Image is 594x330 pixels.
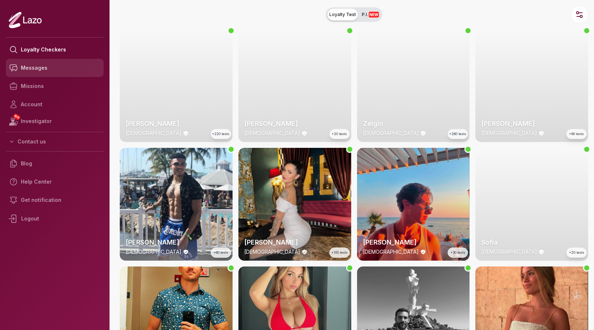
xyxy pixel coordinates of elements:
span: +30 tests [451,250,465,255]
p: [DEMOGRAPHIC_DATA] [481,248,537,256]
a: thumbchecker[PERSON_NAME][DEMOGRAPHIC_DATA]+220 tests [120,29,233,142]
img: checker [238,29,351,142]
a: Messages [6,59,104,77]
a: thumbchecker[PERSON_NAME][DEMOGRAPHIC_DATA]+60 tests [120,148,233,261]
h2: [PERSON_NAME] [363,237,464,247]
span: P.I. [362,12,379,18]
h2: [PERSON_NAME] [126,119,227,129]
a: Help Center [6,173,104,191]
img: checker [357,29,470,142]
a: Loyalty Checkers [6,41,104,59]
span: +20 tests [332,131,347,137]
button: Contact us [6,135,104,148]
h2: [PERSON_NAME] [126,237,227,247]
p: [DEMOGRAPHIC_DATA] [244,130,300,137]
p: [DEMOGRAPHIC_DATA] [363,130,419,137]
p: [DEMOGRAPHIC_DATA] [126,130,181,137]
span: NEW [369,12,379,18]
p: [DEMOGRAPHIC_DATA] [126,248,181,256]
h2: [PERSON_NAME] [244,119,345,129]
a: thumbchecker[PERSON_NAME][DEMOGRAPHIC_DATA]+20 tests [238,29,351,142]
img: checker [120,29,233,142]
a: thumbcheckerSofia[DEMOGRAPHIC_DATA]+20 tests [475,148,588,261]
p: [DEMOGRAPHIC_DATA] [363,248,419,256]
img: checker [357,148,470,261]
span: Loyalty Test [329,12,356,18]
div: Logout [6,209,104,228]
span: +220 tests [212,131,229,137]
span: +100 tests [332,250,348,255]
h2: Sofia [481,237,582,247]
img: checker [475,29,588,142]
a: Missions [6,77,104,95]
a: thumbchecker[PERSON_NAME][DEMOGRAPHIC_DATA]+90 tests [475,29,588,142]
p: [DEMOGRAPHIC_DATA] [244,248,300,256]
a: Blog [6,154,104,173]
a: thumbcheckerZelgin[DEMOGRAPHIC_DATA]+260 tests [357,29,470,142]
span: +20 tests [569,250,584,255]
img: checker [475,148,588,261]
img: checker [120,148,233,261]
span: NEW [13,113,21,120]
h2: Zelgin [363,119,464,129]
a: NEWInvestigator [6,114,104,129]
span: +260 tests [449,131,466,137]
span: +90 tests [569,131,584,137]
a: thumbchecker[PERSON_NAME][DEMOGRAPHIC_DATA]+30 tests [357,148,470,261]
img: checker [238,148,351,261]
span: +60 tests [214,250,228,255]
a: Account [6,95,104,114]
h2: [PERSON_NAME] [244,237,345,247]
a: thumbchecker[PERSON_NAME][DEMOGRAPHIC_DATA]+100 tests [238,148,351,261]
h2: [PERSON_NAME] [481,119,582,129]
p: [DEMOGRAPHIC_DATA] [481,130,537,137]
a: Get notification [6,191,104,209]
